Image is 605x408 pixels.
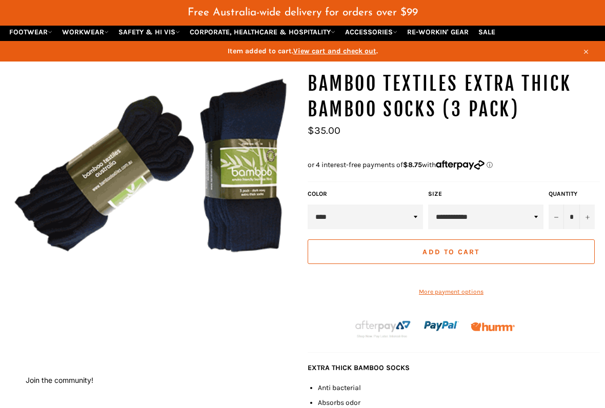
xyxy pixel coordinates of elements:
label: Size [428,190,543,198]
button: Join the community! [26,376,93,384]
h1: Bamboo Textiles Extra Thick Bamboo Socks (3 Pack) [308,71,600,122]
a: Item added to cart.View cart and check out. [5,41,600,61]
li: Absorbs odor [318,398,600,407]
span: Add to Cart [422,248,479,256]
img: Humm_core_logo_RGB-01_300x60px_small_195d8312-4386-4de7-b182-0ef9b6303a37.png [471,322,515,331]
a: SAFETY & HI VIS [114,23,184,41]
a: FOOTWEAR [5,23,56,41]
a: ACCESSORIES [341,23,401,41]
span: Item added to cart. . [5,46,600,56]
img: paypal.png [424,309,459,343]
label: Quantity [549,190,595,198]
button: Increase item quantity by one [579,205,595,229]
a: More payment options [308,288,595,296]
a: CORPORATE, HEALTHCARE & HOSPITALITY [186,23,339,41]
button: Add to Cart [308,239,595,264]
img: Bamboo Textiles Extra Thick Bamboo Socks (3 Pack) - Workin' Gear [5,71,297,262]
a: WORKWEAR [58,23,113,41]
button: Reduce item quantity by one [549,205,564,229]
span: $35.00 [308,125,340,136]
li: Anti bacterial [318,383,600,393]
img: Afterpay-Logo-on-dark-bg_large.png [354,319,412,339]
a: SALE [474,23,499,41]
span: Free Australia-wide delivery for orders over $99 [188,7,418,18]
strong: EXTRA THICK BAMBOO SOCKS [308,363,410,372]
span: View cart and check out [293,47,376,55]
label: Color [308,190,423,198]
a: RE-WORKIN' GEAR [403,23,473,41]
